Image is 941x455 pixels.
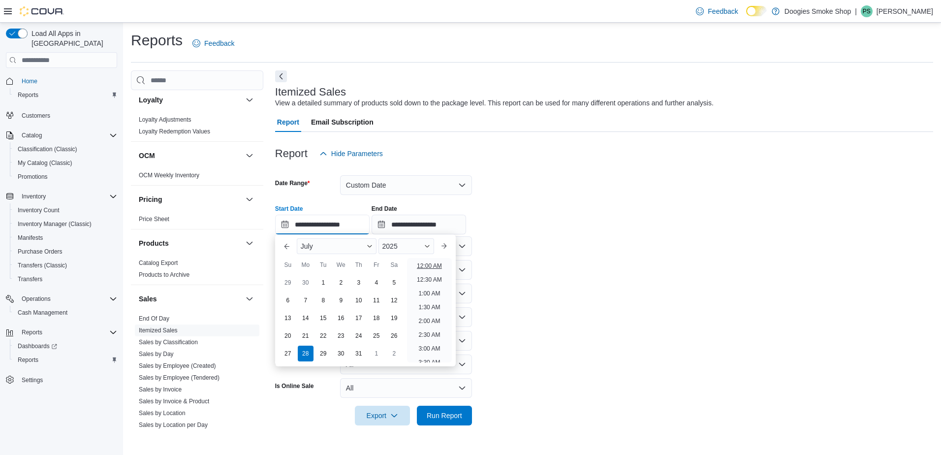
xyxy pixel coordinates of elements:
[297,238,376,254] div: Button. Open the month selector. July is currently selected.
[279,238,295,254] button: Previous Month
[414,301,444,313] li: 1:30 AM
[333,257,349,273] div: We
[139,386,182,393] a: Sales by Invoice
[14,218,95,230] a: Inventory Manager (Classic)
[863,5,871,17] span: PS
[14,143,81,155] a: Classification (Classic)
[351,346,367,361] div: day-31
[413,260,446,272] li: 12:00 AM
[14,260,117,271] span: Transfers (Classic)
[382,242,398,250] span: 2025
[414,343,444,355] li: 3:00 AM
[22,295,51,303] span: Operations
[427,411,462,421] span: Run Report
[139,294,157,304] h3: Sales
[14,171,117,183] span: Promotions
[18,145,77,153] span: Classification (Classic)
[22,193,46,200] span: Inventory
[14,273,117,285] span: Transfers
[280,310,296,326] div: day-13
[139,339,198,346] a: Sales by Classification
[18,220,92,228] span: Inventory Manager (Classic)
[315,346,331,361] div: day-29
[280,275,296,291] div: day-29
[14,260,71,271] a: Transfers (Classic)
[14,273,46,285] a: Transfers
[458,242,466,250] button: Open list of options
[139,128,210,135] span: Loyalty Redemption Values
[10,306,121,320] button: Cash Management
[14,354,117,366] span: Reports
[275,70,287,82] button: Next
[436,238,452,254] button: Next month
[298,346,314,361] div: day-28
[10,259,121,272] button: Transfers (Classic)
[14,89,117,101] span: Reports
[18,159,72,167] span: My Catalog (Classic)
[139,151,242,161] button: OCM
[18,130,46,141] button: Catalog
[746,16,747,17] span: Dark Mode
[139,128,210,135] a: Loyalty Redemption Values
[414,315,444,327] li: 2:00 AM
[10,142,121,156] button: Classification (Classic)
[18,130,117,141] span: Catalog
[18,261,67,269] span: Transfers (Classic)
[386,328,402,344] div: day-26
[18,173,48,181] span: Promotions
[139,171,199,179] span: OCM Weekly Inventory
[139,294,242,304] button: Sales
[386,292,402,308] div: day-12
[18,191,117,202] span: Inventory
[18,248,63,256] span: Purchase Orders
[2,108,121,122] button: Customers
[139,151,155,161] h3: OCM
[275,179,310,187] label: Date Range
[2,74,121,88] button: Home
[204,38,234,48] span: Feedback
[18,206,60,214] span: Inventory Count
[139,95,163,105] h3: Loyalty
[244,237,255,249] button: Products
[369,328,384,344] div: day-25
[413,274,446,286] li: 12:30 AM
[10,170,121,184] button: Promotions
[14,204,117,216] span: Inventory Count
[131,114,263,141] div: Loyalty
[18,374,47,386] a: Settings
[139,374,220,382] span: Sales by Employee (Tendered)
[414,357,444,368] li: 3:30 AM
[10,353,121,367] button: Reports
[139,215,169,223] span: Price Sheet
[333,346,349,361] div: day-30
[2,373,121,387] button: Settings
[340,378,472,398] button: All
[139,338,198,346] span: Sales by Classification
[386,346,402,361] div: day-2
[18,191,50,202] button: Inventory
[14,246,66,258] a: Purchase Orders
[139,386,182,393] span: Sales by Invoice
[2,325,121,339] button: Reports
[784,5,851,17] p: Doogies Smoke Shop
[139,362,216,370] span: Sales by Employee (Created)
[414,288,444,299] li: 1:00 AM
[10,231,121,245] button: Manifests
[18,275,42,283] span: Transfers
[692,1,742,21] a: Feedback
[6,70,117,413] nav: Complex example
[277,112,299,132] span: Report
[18,293,117,305] span: Operations
[131,257,263,285] div: Products
[139,95,242,105] button: Loyalty
[14,340,61,352] a: Dashboards
[331,149,383,159] span: Hide Parameters
[18,75,117,87] span: Home
[708,6,738,16] span: Feedback
[369,310,384,326] div: day-18
[10,339,121,353] a: Dashboards
[14,232,47,244] a: Manifests
[2,129,121,142] button: Catalog
[18,91,38,99] span: Reports
[14,232,117,244] span: Manifests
